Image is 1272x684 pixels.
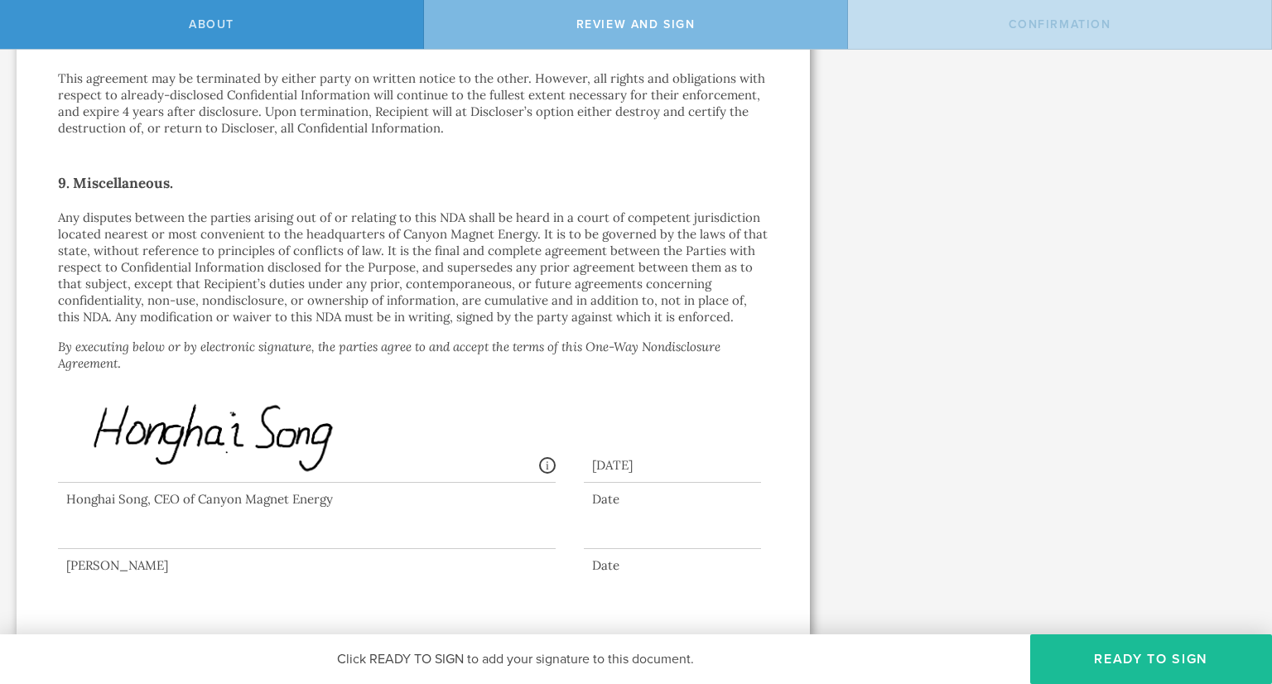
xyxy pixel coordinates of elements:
h2: 9. Miscellaneous. [58,170,768,196]
img: 5zFHn0kuGAIhMJlAlKHJyHJCCIRACIRACIRACIRACITANRCIMnQNdzFrCIEQCIEQCIEQCIEQCIEQmEwgytBkZDkhBEIgBEIgB... [66,393,403,486]
span: About [189,17,234,31]
div: [PERSON_NAME] [58,557,556,574]
span: Confirmation [1009,17,1111,31]
button: Ready to Sign [1030,634,1272,684]
p: . [58,339,768,372]
div: Date [584,557,762,574]
p: Any disputes between the parties arising out of or relating to this NDA shall be heard in a court... [58,210,768,325]
i: By executing below or by electronic signature, the parties agree to and accept the terms of this ... [58,339,720,371]
p: This agreement may be terminated by either party on written notice to the other. However, all rig... [58,70,768,137]
div: [DATE] [584,441,762,483]
span: Review and sign [576,17,696,31]
iframe: Chat Widget [1189,555,1272,634]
